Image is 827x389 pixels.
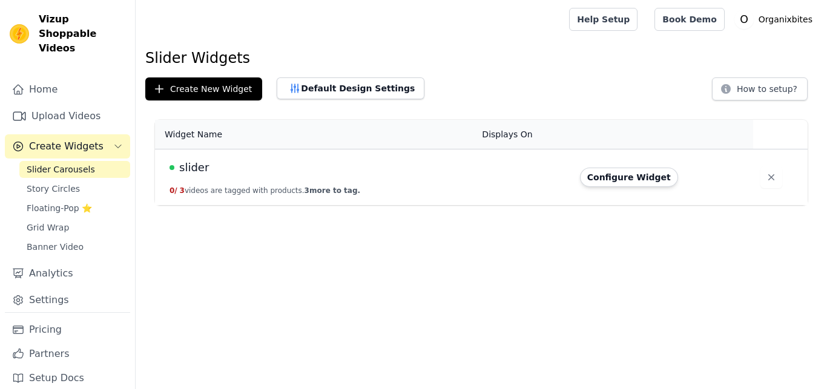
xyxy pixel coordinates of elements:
[277,77,424,99] button: Default Design Settings
[170,165,174,170] span: Live Published
[29,139,104,154] span: Create Widgets
[5,288,130,312] a: Settings
[734,8,817,30] button: O Organixbites
[5,261,130,286] a: Analytics
[170,186,177,195] span: 0 /
[5,134,130,159] button: Create Widgets
[39,12,125,56] span: Vizup Shoppable Videos
[740,13,748,25] text: O
[155,120,475,149] th: Widget Name
[27,241,84,253] span: Banner Video
[654,8,724,31] a: Book Demo
[569,8,638,31] a: Help Setup
[475,120,572,149] th: Displays On
[27,163,95,175] span: Slider Carousels
[19,219,130,236] a: Grid Wrap
[5,342,130,366] a: Partners
[145,77,262,100] button: Create New Widget
[27,221,69,234] span: Grid Wrap
[712,86,808,97] a: How to setup?
[10,24,29,44] img: Vizup
[180,186,185,195] span: 3
[179,159,209,176] span: slider
[19,161,130,178] a: Slider Carousels
[305,186,360,195] span: 3 more to tag.
[754,8,817,30] p: Organixbites
[5,77,130,102] a: Home
[170,186,360,195] button: 0/ 3videos are tagged with products.3more to tag.
[580,168,678,187] button: Configure Widget
[5,318,130,342] a: Pricing
[145,48,817,68] h1: Slider Widgets
[19,200,130,217] a: Floating-Pop ⭐
[712,77,808,100] button: How to setup?
[19,180,130,197] a: Story Circles
[19,238,130,255] a: Banner Video
[27,202,92,214] span: Floating-Pop ⭐
[5,104,130,128] a: Upload Videos
[760,166,782,188] button: Delete widget
[27,183,80,195] span: Story Circles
